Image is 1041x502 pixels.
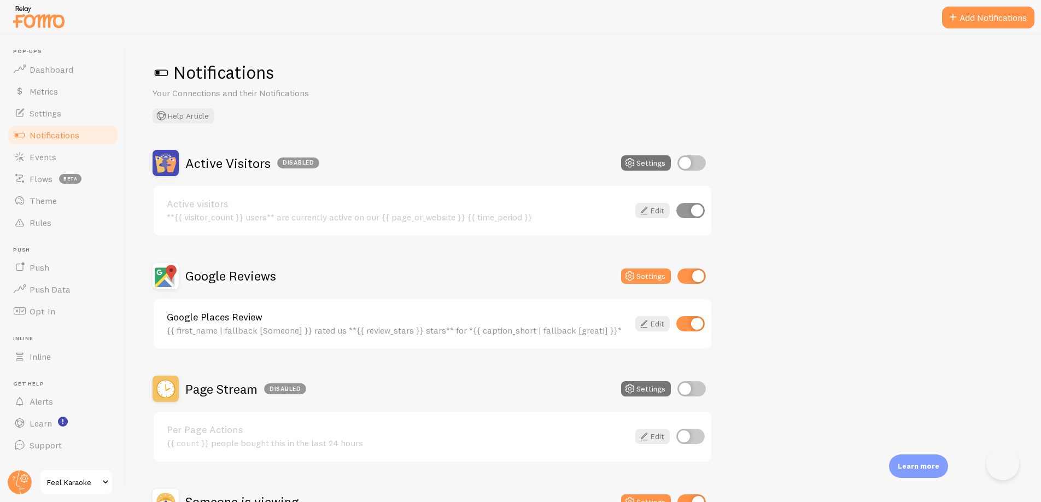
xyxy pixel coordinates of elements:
[7,102,119,124] a: Settings
[167,325,629,335] div: {{ first_name | fallback [Someone] }} rated us **{{ review_stars }} stars** for *{{ caption_short...
[30,64,73,75] span: Dashboard
[635,203,670,218] a: Edit
[7,390,119,412] a: Alerts
[7,80,119,102] a: Metrics
[621,381,671,396] button: Settings
[277,157,319,168] div: Disabled
[7,346,119,367] a: Inline
[7,278,119,300] a: Push Data
[153,150,179,176] img: Active Visitors
[185,381,306,398] h2: Page Stream
[153,376,179,402] img: Page Stream
[7,146,119,168] a: Events
[635,429,670,444] a: Edit
[167,199,629,209] a: Active visitors
[7,412,119,434] a: Learn
[30,440,62,451] span: Support
[47,476,99,489] span: Feel Karaoke
[153,61,1015,84] h1: Notifications
[153,263,179,289] img: Google Reviews
[7,190,119,212] a: Theme
[7,434,119,456] a: Support
[7,256,119,278] a: Push
[167,438,629,448] div: {{ count }} people bought this in the last 24 hours
[59,174,81,184] span: beta
[58,417,68,427] svg: <p>Watch New Feature Tutorials!</p>
[167,312,629,322] a: Google Places Review
[264,383,306,394] div: Disabled
[30,306,55,317] span: Opt-In
[11,3,66,31] img: fomo-relay-logo-orange.svg
[13,381,119,388] span: Get Help
[30,284,71,295] span: Push Data
[39,469,113,495] a: Feel Karaoke
[153,87,415,100] p: Your Connections and their Notifications
[30,262,49,273] span: Push
[167,425,629,435] a: Per Page Actions
[635,316,670,331] a: Edit
[621,155,671,171] button: Settings
[30,108,61,119] span: Settings
[7,212,119,234] a: Rules
[185,155,319,172] h2: Active Visitors
[30,130,79,141] span: Notifications
[30,217,51,228] span: Rules
[30,418,52,429] span: Learn
[13,48,119,55] span: Pop-ups
[153,108,214,124] button: Help Article
[986,447,1019,480] iframe: Help Scout Beacon - Open
[30,151,56,162] span: Events
[30,396,53,407] span: Alerts
[13,247,119,254] span: Push
[7,168,119,190] a: Flows beta
[30,173,52,184] span: Flows
[7,59,119,80] a: Dashboard
[185,267,276,284] h2: Google Reviews
[7,300,119,322] a: Opt-In
[13,335,119,342] span: Inline
[889,454,948,478] div: Learn more
[7,124,119,146] a: Notifications
[30,195,57,206] span: Theme
[30,351,51,362] span: Inline
[30,86,58,97] span: Metrics
[898,461,939,471] p: Learn more
[621,268,671,284] button: Settings
[167,212,629,222] div: **{{ visitor_count }} users** are currently active on our {{ page_or_website }} {{ time_period }}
